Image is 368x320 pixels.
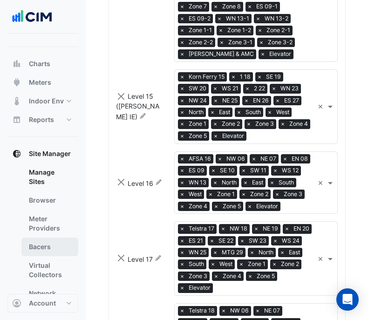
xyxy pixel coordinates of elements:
span: NW 06 [224,154,247,163]
span: Zone 5 [254,272,277,281]
span: SE 10 [218,166,237,175]
span: × [238,236,246,245]
span: × [216,154,224,163]
span: ES 21 [186,236,205,245]
span: × [253,306,262,315]
span: × [208,236,216,245]
span: West [217,259,235,269]
span: Telstra 18 [186,306,217,315]
span: × [178,306,186,315]
span: × [283,224,291,233]
span: Elevator [254,202,280,211]
span: Zone 3 [186,272,210,281]
span: WN 25 [186,248,209,257]
span: × [245,202,254,211]
span: × [259,49,267,59]
span: × [178,283,186,293]
span: × [215,14,224,23]
button: Close [116,177,126,187]
span: SW 23 [246,236,269,245]
span: ES 09-1 [254,2,280,11]
span: NW 06 [228,306,251,315]
span: × [268,178,276,187]
span: × [266,108,274,117]
span: × [219,306,228,315]
span: Level 15 ([PERSON_NAME] IE) [116,92,159,121]
span: [PERSON_NAME] & AMC [186,49,256,59]
span: × [178,49,186,59]
span: Meters [29,78,51,87]
a: Virtual Collectors [21,256,78,284]
span: × [257,38,266,47]
span: Telstra 17 [186,224,217,233]
span: × [237,259,245,269]
span: × [245,2,254,11]
span: × [279,119,287,129]
span: Korn Ferry 15 [186,72,227,82]
span: × [178,190,186,199]
span: MTG 29 [219,248,245,257]
span: × [255,72,264,82]
a: Bacers [21,238,78,256]
button: Close [116,253,126,263]
span: × [212,202,220,211]
span: Indoor Env [29,96,64,106]
span: Clear [318,178,326,188]
span: NW 18 [227,224,250,233]
button: Close [116,91,126,101]
span: × [218,38,226,47]
span: × [273,96,282,105]
span: × [239,166,248,175]
span: × [242,96,251,105]
span: × [178,202,186,211]
span: West [186,190,204,199]
span: EN 20 [291,224,312,233]
span: × [239,190,248,199]
span: × [208,108,217,117]
span: East [250,178,266,187]
span: Level 16 [128,179,153,187]
span: ES 27 [282,96,301,105]
span: Zone 2 [248,190,271,199]
span: North [256,248,276,257]
span: West [274,108,292,117]
span: × [178,259,186,269]
span: × [270,259,279,269]
span: EN 08 [289,154,310,163]
span: SW 11 [248,166,269,175]
button: Indoor Env [7,92,78,110]
span: 2 22 [252,84,267,93]
span: Zone 1 [245,259,268,269]
span: South [243,108,263,117]
span: South [276,178,296,187]
span: × [178,272,186,281]
span: WN 13 [186,178,209,187]
img: Company Logo [11,7,53,26]
span: Zone 1 [186,119,209,129]
span: EN 26 [251,96,271,105]
span: × [178,236,186,245]
span: Zone 3-2 [266,38,295,47]
span: Elevator [267,49,293,59]
span: WS 24 [279,236,302,245]
span: Charts [29,59,50,68]
span: × [250,154,258,163]
app-icon: Reports [12,115,21,124]
span: × [211,119,219,129]
span: × [271,236,279,245]
span: WN 23 [278,84,301,93]
span: × [241,178,250,187]
span: × [212,272,220,281]
span: East [217,108,232,117]
span: × [178,38,186,47]
fa-icon: Rename [139,112,146,120]
span: × [178,72,186,82]
span: × [252,224,260,233]
span: Zone 1-2 [225,26,253,35]
app-icon: Indoor Env [12,96,21,106]
span: × [178,248,186,257]
span: WS 21 [219,84,241,93]
span: Zone 2-1 [264,26,293,35]
span: SE 19 [264,72,283,82]
span: Level 17 [128,255,153,263]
